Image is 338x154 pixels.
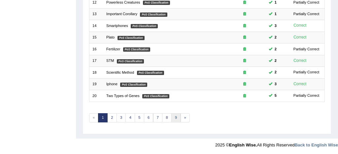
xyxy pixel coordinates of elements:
[118,36,145,40] em: PoS Classification
[291,11,321,17] div: Partially Correct
[106,70,134,74] a: Scientific Method
[106,12,137,16] a: Important Corollary
[89,32,103,43] td: 15
[227,35,263,40] div: Exam occurring question
[89,67,103,78] td: 18
[272,69,279,75] span: You can still take this question
[89,9,103,20] td: 13
[291,34,309,41] div: Correct
[227,12,263,17] div: Exam occurring question
[131,24,158,28] em: PoS Classification
[106,47,120,51] a: Fertilizer
[144,113,153,122] a: 6
[229,142,257,147] strong: English Wise.
[142,94,169,98] em: PoS Classification
[106,59,114,63] a: STM
[291,93,321,99] div: Partially Correct
[106,35,115,39] a: Plato
[125,113,135,122] a: 4
[227,82,263,87] div: Exam occurring question
[143,1,170,5] em: PoS Classification
[291,81,309,88] div: Correct
[140,13,167,17] em: PoS Classification
[272,11,279,17] span: You can still take this question
[89,43,103,55] td: 16
[291,69,321,75] div: Partially Correct
[272,93,279,99] span: You can still take this question
[215,139,338,148] div: 2025 © All Rights Reserved
[181,113,190,122] a: »
[162,113,172,122] a: 8
[272,46,279,52] span: You can still take this question
[272,35,279,40] span: You can still take this question
[106,24,128,28] a: Smartphones
[227,23,263,29] div: Exam occurring question
[227,47,263,52] div: Exam occurring question
[89,90,103,102] td: 20
[106,82,118,86] a: Iphone
[107,113,117,122] a: 2
[291,58,309,64] div: Correct
[106,94,140,98] a: Two Types of Genes
[123,47,150,52] em: PoS Classification
[89,113,99,122] span: «
[227,93,263,99] div: Exam occurring question
[291,46,321,52] div: Partially Correct
[89,78,103,90] td: 19
[227,70,263,75] div: Exam occurring question
[89,20,103,32] td: 14
[98,113,108,122] a: 1
[117,113,126,122] a: 3
[291,22,309,29] div: Correct
[272,23,279,29] span: You can still take this question
[89,55,103,66] td: 17
[135,113,144,122] a: 5
[295,142,338,147] a: Back to English Wise
[106,0,140,4] a: Powerless Creatures
[120,83,147,87] em: PoS Classification
[272,58,279,64] span: You can still take this question
[153,113,163,122] a: 7
[272,81,279,87] span: You can still take this question
[227,58,263,64] div: Exam occurring question
[117,59,144,64] em: PoS Classification
[137,71,164,75] em: PoS Classification
[171,113,181,122] a: 9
